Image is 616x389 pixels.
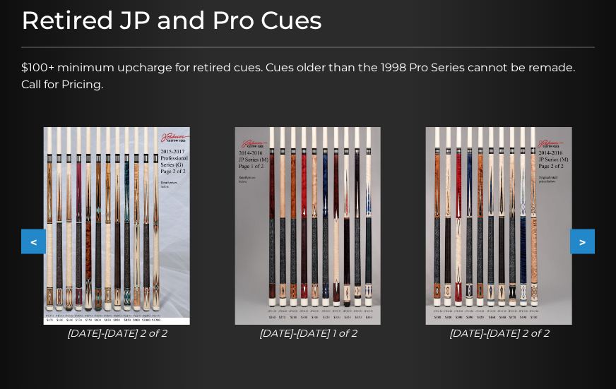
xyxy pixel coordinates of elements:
i: [DATE]-[DATE] 2 of 2 [449,327,549,340]
button: > [570,229,595,253]
i: [DATE]-[DATE] 2 of 2 [67,327,167,340]
button: < [21,229,46,253]
p: $100+ minimum upcharge for retired cues. Cues older than the 1998 Pro Series cannot be remade. Ca... [21,59,595,93]
h1: Retired JP and Pro Cues [21,6,595,35]
i: [DATE]-[DATE] 1 of 2 [259,327,357,340]
div: Carousel Navigation [21,229,595,253]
